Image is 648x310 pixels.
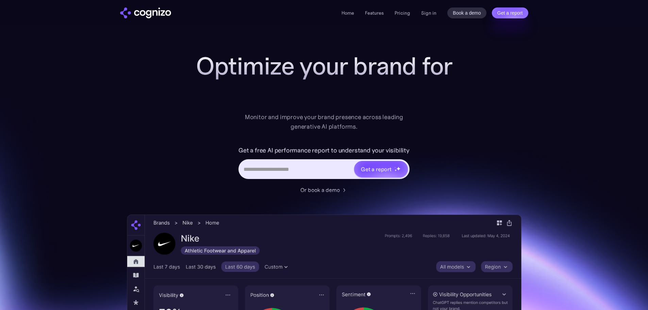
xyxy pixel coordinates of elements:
a: home [120,7,171,18]
a: Sign in [421,9,436,17]
a: Get a report [492,7,528,18]
img: star [395,169,397,172]
a: Or book a demo [300,186,348,194]
a: Features [365,10,384,16]
a: Home [342,10,354,16]
form: Hero URL Input Form [238,145,410,182]
h1: Optimize your brand for [188,52,460,80]
a: Pricing [395,10,410,16]
div: Monitor and improve your brand presence across leading generative AI platforms. [240,112,408,131]
a: Book a demo [447,7,486,18]
a: Get a reportstarstarstar [353,160,409,178]
img: star [396,166,401,171]
div: Or book a demo [300,186,340,194]
label: Get a free AI performance report to understand your visibility [238,145,410,156]
img: cognizo logo [120,7,171,18]
div: Get a report [361,165,392,173]
img: star [395,167,396,168]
